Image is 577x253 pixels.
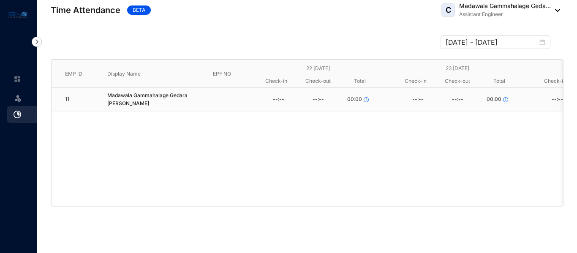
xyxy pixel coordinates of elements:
[395,75,436,87] div: Check-in
[14,75,21,83] img: home-unselected.a29eae3204392db15eaf.svg
[551,9,560,12] img: dropdown-black.8e83cc76930a90b1a4fdb6d089b7bf3a.svg
[8,10,27,20] img: logo
[479,75,520,87] div: Total
[14,94,22,102] img: leave-unselected.2934df6273408c3f84d9.svg
[503,97,508,102] span: info-circle
[52,60,94,88] th: EMP ID
[7,71,27,87] li: Home
[446,6,451,14] span: C
[339,75,381,87] div: Total
[259,93,298,106] div: --:--
[94,60,199,88] th: Display Name
[7,106,42,123] li: Time Attendance
[459,2,551,10] p: Madawala Gammahalage Geda...
[534,75,576,87] div: Check-in
[199,60,242,88] th: EPF NO
[364,97,369,102] span: info-circle
[32,37,42,47] img: nav-icon-right.af6afadce00d159da59955279c43614e.svg
[487,95,501,103] span: 00:00
[297,75,339,87] div: Check-out
[438,93,477,106] div: --:--
[436,75,478,87] div: Check-out
[255,75,297,87] div: Check-in
[255,62,381,75] div: 22 [DATE]
[347,95,362,103] span: 00:00
[459,10,551,19] p: Assistant Engineer
[446,37,538,47] input: Select week
[298,93,338,106] div: --:--
[395,62,520,75] div: 23 [DATE]
[537,93,577,106] div: --:--
[14,111,21,118] img: time-attendance.bce192ef64cb162a73de.svg
[398,93,438,106] div: --:--
[127,5,151,15] span: BETA
[107,92,194,108] span: Madawala Gammahalage Gedara [PERSON_NAME]
[51,4,120,16] p: Time Attendance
